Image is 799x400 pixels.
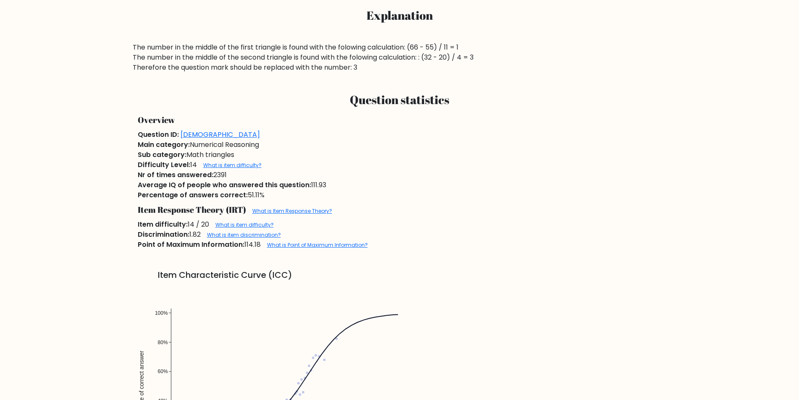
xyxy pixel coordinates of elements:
h3: Question statistics [138,93,662,107]
span: Overview [138,114,175,125]
span: Point of Maximum Information: [138,240,244,249]
a: What is item discrimination? [207,231,281,238]
span: Average IQ of people who answered this question: [138,180,311,190]
a: What is item difficulty? [215,221,274,228]
div: 14 / 20 [133,220,667,230]
a: What is item difficulty? [203,162,262,169]
div: The number in the middle of the first triangle is found with the folowing calculation: (66 - 55) ... [133,42,667,73]
a: What is Item Response Theory? [252,207,332,214]
div: 14 [133,160,667,170]
div: 114.18 [133,240,667,250]
div: Numerical Reasoning [133,140,667,150]
span: Difficulty Level: [138,160,190,170]
h5: Item Characteristic Curve (ICC) [138,270,662,280]
span: Item difficulty: [138,220,188,229]
span: Sub category: [138,150,186,159]
span: Nr of times answered: [138,170,213,180]
a: What is Point of Maximum Information? [267,241,368,248]
a: [DEMOGRAPHIC_DATA] [181,130,260,139]
span: Discrimination: [138,230,189,239]
span: Percentage of answers correct: [138,190,248,200]
span: Item Response Theory (IRT) [138,204,246,215]
span: Main category: [138,140,190,149]
div: 2391 [133,170,667,180]
div: Math triangles [133,150,667,160]
div: 1.82 [133,230,667,240]
div: 51.11% [133,190,667,200]
div: 111.93 [133,180,667,190]
span: Question ID: [138,130,179,139]
h3: Explanation [133,8,667,23]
